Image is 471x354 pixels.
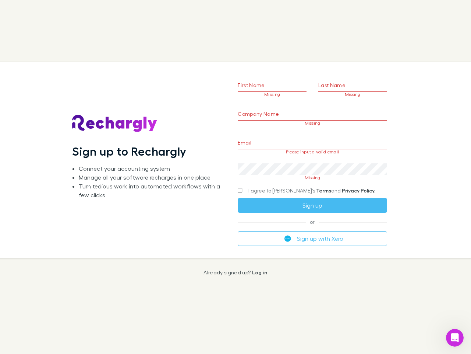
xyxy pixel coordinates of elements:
[318,92,387,97] p: Missing
[284,235,291,242] img: Xero's logo
[79,164,226,173] li: Connect your accounting system
[72,144,187,158] h1: Sign up to Rechargly
[238,92,307,97] p: Missing
[238,198,387,213] button: Sign up
[238,121,387,126] p: Missing
[316,187,331,194] a: Terms
[252,269,268,275] a: Log in
[446,329,464,347] iframe: Intercom live chat
[342,187,375,194] a: Privacy Policy.
[203,270,267,275] p: Already signed up?
[79,173,226,182] li: Manage all your software recharges in one place
[238,149,387,155] p: Please input a valid email
[238,231,387,246] button: Sign up with Xero
[72,115,157,132] img: Rechargly's Logo
[238,175,387,180] p: Missing
[79,182,226,199] li: Turn tedious work into automated workflows with a few clicks
[248,187,375,194] span: I agree to [PERSON_NAME]’s and
[238,222,387,222] span: or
